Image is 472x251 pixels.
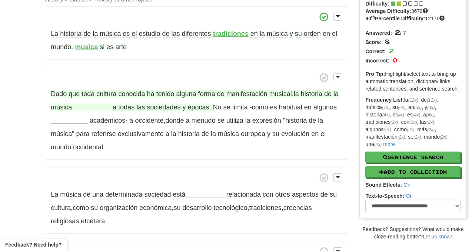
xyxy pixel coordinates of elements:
span: tenido [156,90,174,98]
strong: __________ [74,104,111,111]
div: Feedback? Suggestions? What would make cloze-reading better? [359,225,466,240]
span: referirse [92,130,116,138]
strong: musica [75,43,98,51]
span: en [250,30,258,38]
span: historia [178,130,200,138]
span: la [171,130,176,138]
span: mundo [51,43,71,51]
span: aspectos [292,191,319,198]
span: creencias [283,204,312,211]
span: 8 [385,37,390,45]
span: de [309,117,316,124]
em: (6x) [398,105,405,110]
span: y [290,30,293,38]
span: la [260,30,265,38]
a: On [406,193,413,199]
span: cultura [96,90,116,98]
span: se [223,104,230,111]
em: (4x) [426,112,433,118]
em: (2x) [407,127,414,132]
em: (2x) [440,135,447,140]
span: si [100,43,104,51]
span: limita [232,104,248,111]
span: en [311,130,319,138]
em: (2x) [409,120,417,125]
span: , . [51,117,326,151]
a: more [383,141,395,147]
a: On [403,182,410,188]
em: (2x) [390,120,398,125]
strong: Score: [365,39,382,45]
em: (2x) [427,127,435,132]
em: (4x) [427,105,435,110]
span: "historia [283,117,307,124]
span: académicos- [90,117,127,124]
span: económica [139,204,172,211]
span: La [51,30,58,38]
div: 3679 [365,7,461,15]
span: , , , , , . [51,191,337,225]
span: su [91,204,98,211]
span: que [69,90,80,98]
em: (7x) [382,105,389,110]
span: tradiciones [249,204,282,211]
span: estudio [139,30,160,38]
span: la [333,90,339,98]
span: musical [269,90,292,98]
span: -como [250,104,268,111]
span: las [172,30,180,38]
span: está [173,191,186,198]
button: Add to Collection [365,166,461,177]
span: música [267,30,288,38]
span: el [132,30,137,38]
strong: __________ [187,191,225,198]
span: a [113,104,116,111]
strong: Sound Effects: [365,182,402,188]
em: (5x) [414,105,422,110]
span: 2 [389,47,394,55]
span: europea [241,130,265,138]
span: música" [51,130,74,138]
span: conocida [118,90,145,98]
span: 2 [395,28,400,36]
span: Open feedback widget [5,241,62,248]
div: 12176 [365,15,461,22]
span: de [324,90,332,98]
span: algunos [313,104,337,111]
span: , [51,90,339,111]
span: de [83,30,91,38]
span: donde [165,117,184,124]
strong: Average Difficulty: [365,8,411,14]
span: determinada [105,191,142,198]
span: de [320,191,328,198]
strong: tradiciones [213,30,249,37]
strong: Incorrect: [365,58,389,64]
span: religiosas [51,217,79,225]
p: la , de , música , su , en , y , historia , el , es , a , tradiciones , con , las , algunos , com... [365,96,461,148]
span: y [183,104,186,111]
div: / 7 [365,28,461,37]
em: (12x) [408,98,418,103]
span: occidental [73,143,103,151]
span: . [51,30,337,51]
span: el [332,30,337,38]
span: historia [301,90,322,98]
em: (2x) [426,120,434,125]
span: su [272,130,279,138]
span: alguna [176,90,196,98]
em: (11x) [427,98,437,103]
span: de [202,130,209,138]
span: arte [115,43,127,51]
span: menudo [192,117,216,124]
span: una [92,191,103,198]
span: su [173,204,180,211]
span: manifestación [226,90,267,98]
sup: th [371,15,375,19]
span: la [93,30,98,38]
span: de [162,30,169,38]
span: música [218,130,239,138]
span: ha [147,90,154,98]
span: historia [60,30,82,38]
span: cultura [51,204,71,211]
em: (4x) [413,112,420,118]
